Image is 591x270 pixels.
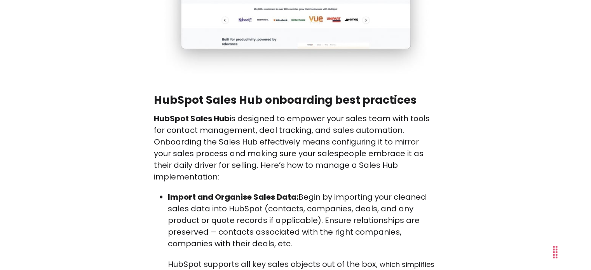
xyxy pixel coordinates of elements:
div: 拖动 [549,240,561,264]
div: 聊天小组件 [552,233,591,270]
strong: Import and Organise Sales Data: [168,192,298,202]
p: Begin by importing your cleaned sales data into HubSpot (contacts, companies, deals, and any prod... [168,191,438,249]
p: is designed to empower your sales team with tools for contact management, deal tracking, and sale... [154,113,438,183]
h2: HubSpot Sales Hub onboarding best practices [154,93,438,108]
iframe: Chat Widget [552,233,591,270]
strong: HubSpot Sales Hub [154,113,230,124]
